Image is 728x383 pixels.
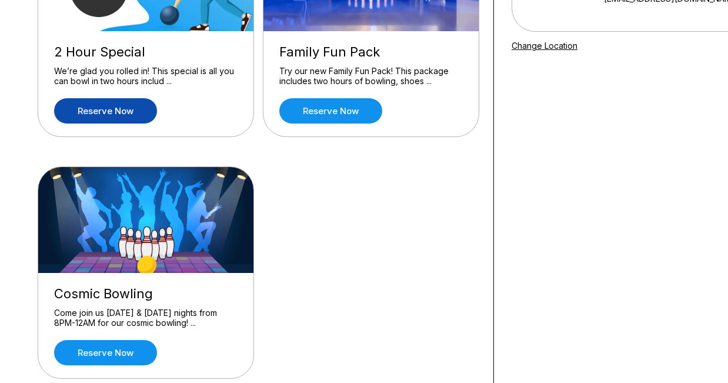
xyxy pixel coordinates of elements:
[54,66,238,86] div: We’re glad you rolled in! This special is all you can bowl in two hours includ ...
[54,340,157,365] a: Reserve now
[38,167,255,273] img: Cosmic Bowling
[54,98,157,124] a: Reserve now
[279,44,463,60] div: Family Fun Pack
[54,286,238,302] div: Cosmic Bowling
[54,308,238,328] div: Come join us [DATE] & [DATE] nights from 8PM-12AM for our cosmic bowling! ...
[54,44,238,60] div: 2 Hour Special
[279,66,463,86] div: Try our new Family Fun Pack! This package includes two hours of bowling, shoes ...
[512,41,577,51] a: Change Location
[279,98,382,124] a: Reserve now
